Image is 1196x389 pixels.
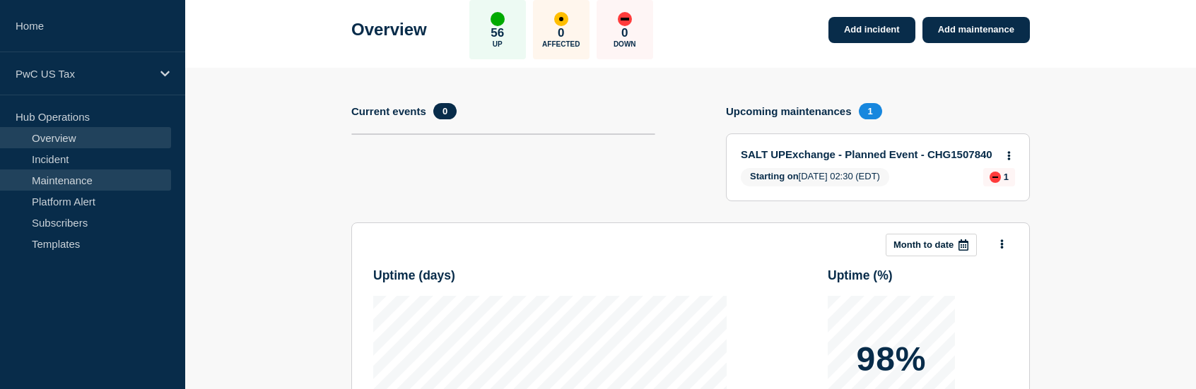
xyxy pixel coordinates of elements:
[351,20,427,40] h1: Overview
[618,12,632,26] div: down
[558,26,564,40] p: 0
[16,68,151,80] p: PwC US Tax
[373,268,727,283] h3: Uptime ( days )
[856,342,926,376] p: 98%
[433,103,457,119] span: 0
[893,239,954,250] p: Month to date
[886,234,977,256] button: Month to date
[554,12,568,26] div: affected
[828,17,915,43] a: Add incident
[1004,172,1009,182] p: 1
[741,168,889,186] span: [DATE] 02:30 (EDT)
[542,40,580,48] p: Affected
[922,17,1030,43] a: Add maintenance
[859,103,882,119] span: 1
[351,105,426,117] h4: Current events
[491,26,504,40] p: 56
[741,148,996,160] a: SALT UPExchange - Planned Event - CHG1507840
[828,268,1008,283] h3: Uptime ( % )
[990,172,1001,183] div: down
[726,105,852,117] h4: Upcoming maintenances
[621,26,628,40] p: 0
[493,40,503,48] p: Up
[491,12,505,26] div: up
[750,171,799,181] span: Starting on
[614,40,636,48] p: Down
